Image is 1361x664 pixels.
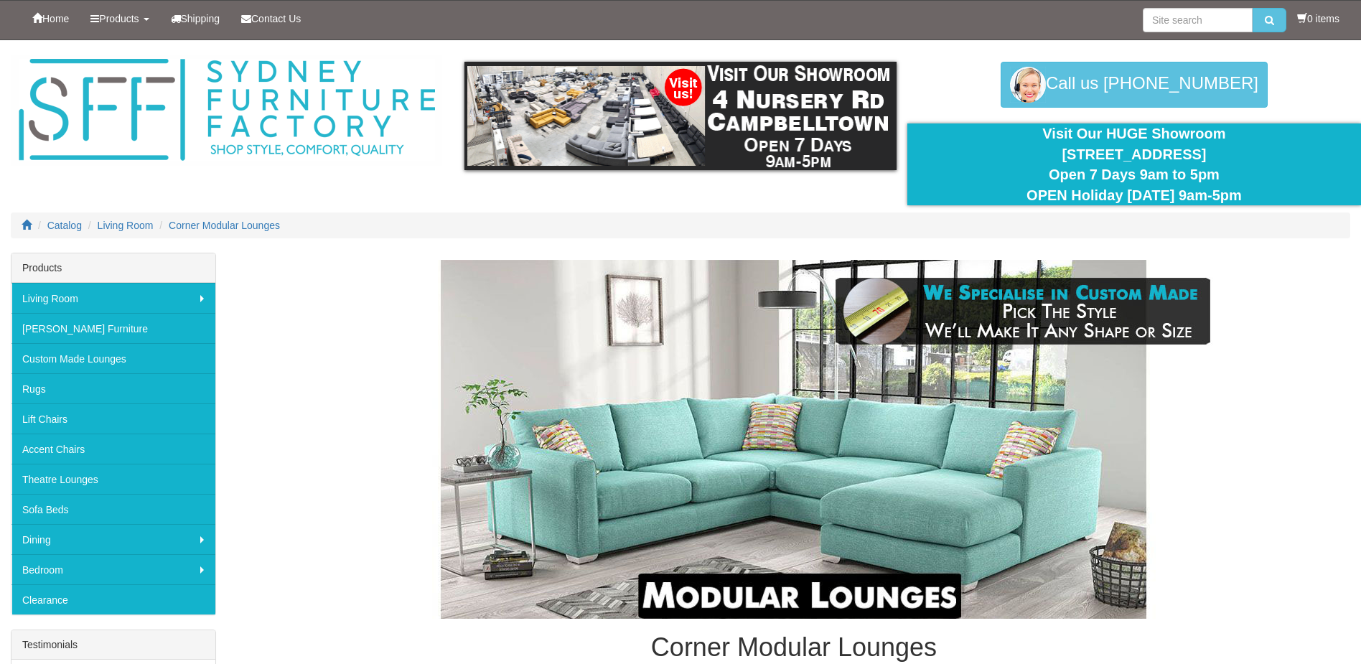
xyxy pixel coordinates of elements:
a: Sofa Beds [11,494,215,524]
a: Corner Modular Lounges [169,220,280,231]
h1: Corner Modular Lounges [238,633,1350,662]
a: Shipping [160,1,231,37]
li: 0 items [1297,11,1339,26]
a: Home [22,1,80,37]
div: Visit Our HUGE Showroom [STREET_ADDRESS] Open 7 Days 9am to 5pm OPEN Holiday [DATE] 9am-5pm [918,123,1350,205]
a: [PERSON_NAME] Furniture [11,313,215,343]
a: Dining [11,524,215,554]
a: Custom Made Lounges [11,343,215,373]
a: Bedroom [11,554,215,584]
a: Catalog [47,220,82,231]
a: Clearance [11,584,215,614]
img: Corner Modular Lounges [363,260,1225,619]
span: Home [42,13,69,24]
span: Shipping [181,13,220,24]
a: Living Room [11,283,215,313]
input: Site search [1143,8,1253,32]
img: Sydney Furniture Factory [11,55,442,166]
a: Contact Us [230,1,312,37]
a: Products [80,1,159,37]
a: Accent Chairs [11,434,215,464]
div: Testimonials [11,630,215,660]
img: showroom.gif [464,62,897,170]
a: Theatre Lounges [11,464,215,494]
div: Products [11,253,215,283]
a: Lift Chairs [11,403,215,434]
a: Rugs [11,373,215,403]
span: Contact Us [251,13,301,24]
a: Living Room [98,220,154,231]
span: Products [99,13,139,24]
